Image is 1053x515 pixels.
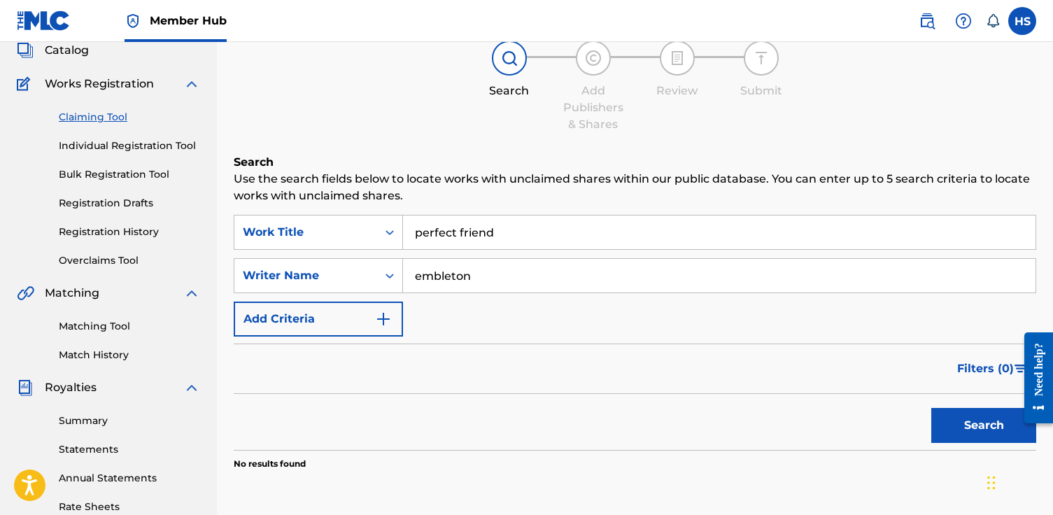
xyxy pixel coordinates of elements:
div: Help [949,7,977,35]
span: Member Hub [150,13,227,29]
img: search [919,13,935,29]
div: Search [474,83,544,99]
p: Use the search fields below to locate works with unclaimed shares within our public database. You... [234,171,1036,204]
img: Royalties [17,379,34,396]
form: Search Form [234,215,1036,450]
img: expand [183,285,200,302]
img: Matching [17,285,34,302]
a: Individual Registration Tool [59,139,200,153]
span: Works Registration [45,76,154,92]
div: Notifications [986,14,1000,28]
div: Review [642,83,712,99]
div: Writer Name [243,267,369,284]
a: Summary [59,414,200,428]
a: Overclaims Tool [59,253,200,268]
img: MLC Logo [17,10,71,31]
h6: Search [234,154,1036,171]
div: Work Title [243,224,369,241]
a: Statements [59,442,200,457]
a: Registration Drafts [59,196,200,211]
a: Public Search [913,7,941,35]
iframe: Resource Center [1014,321,1053,434]
div: Drag [987,462,996,504]
img: step indicator icon for Add Publishers & Shares [585,50,602,66]
div: Submit [726,83,796,99]
div: Add Publishers & Shares [558,83,628,133]
img: Works Registration [17,76,35,92]
img: expand [183,379,200,396]
img: Top Rightsholder [125,13,141,29]
a: Registration History [59,225,200,239]
a: Bulk Registration Tool [59,167,200,182]
a: Claiming Tool [59,110,200,125]
button: Search [931,408,1036,443]
span: Catalog [45,42,89,59]
span: Filters ( 0 ) [957,360,1014,377]
img: help [955,13,972,29]
a: Match History [59,348,200,362]
a: Rate Sheets [59,500,200,514]
div: User Menu [1008,7,1036,35]
img: expand [183,76,200,92]
img: Catalog [17,42,34,59]
img: step indicator icon for Submit [753,50,770,66]
span: Matching [45,285,99,302]
img: step indicator icon for Search [501,50,518,66]
img: step indicator icon for Review [669,50,686,66]
iframe: Chat Widget [983,448,1053,515]
button: Filters (0) [949,351,1036,386]
p: No results found [234,458,306,470]
a: Matching Tool [59,319,200,334]
a: CatalogCatalog [17,42,89,59]
a: Annual Statements [59,471,200,486]
button: Add Criteria [234,302,403,337]
span: Royalties [45,379,97,396]
img: 9d2ae6d4665cec9f34b9.svg [375,311,392,327]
